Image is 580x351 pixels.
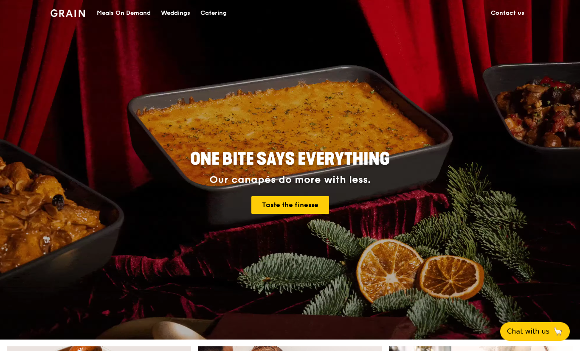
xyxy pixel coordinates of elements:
span: Chat with us [507,326,549,337]
a: Catering [195,0,232,26]
div: Our canapés do more with less. [137,174,443,186]
div: Weddings [161,0,190,26]
a: Taste the finesse [251,196,329,214]
span: 🦙 [553,326,563,337]
div: Meals On Demand [97,0,151,26]
a: Contact us [486,0,529,26]
img: Grain [51,9,85,17]
span: ONE BITE SAYS EVERYTHING [190,149,390,169]
button: Chat with us🦙 [500,322,570,341]
div: Catering [200,0,227,26]
a: Weddings [156,0,195,26]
